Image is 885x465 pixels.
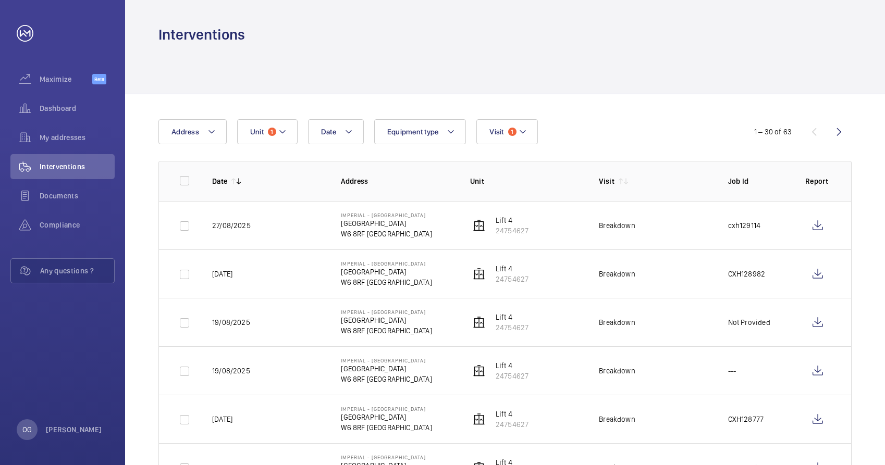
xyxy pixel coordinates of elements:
p: W6 8RF [GEOGRAPHIC_DATA] [341,325,432,336]
p: W6 8RF [GEOGRAPHIC_DATA] [341,422,432,433]
div: 1 – 30 of 63 [754,127,792,137]
p: Unit [470,176,582,186]
span: Date [321,128,336,136]
span: Interventions [40,161,115,172]
p: --- [728,366,736,376]
p: Imperial - [GEOGRAPHIC_DATA] [341,454,432,460]
img: elevator.svg [473,219,485,232]
p: Lift 4 [496,360,528,371]
p: W6 8RF [GEOGRAPHIC_DATA] [341,374,432,384]
span: 1 [508,128,517,136]
img: elevator.svg [473,365,485,377]
span: Address [171,128,199,136]
p: Imperial - [GEOGRAPHIC_DATA] [341,309,432,315]
span: Maximize [40,74,92,84]
p: OG [22,424,32,435]
p: Lift 4 [496,409,528,419]
p: Lift 4 [496,215,528,225]
p: [GEOGRAPHIC_DATA] [341,363,432,374]
div: Breakdown [599,414,635,424]
p: [GEOGRAPHIC_DATA] [341,267,432,277]
p: Not Provided [728,317,770,328]
p: [PERSON_NAME] [46,424,102,435]
span: Unit [250,128,264,136]
span: Dashboard [40,103,115,114]
span: Equipment type [387,128,439,136]
button: Address [158,119,227,144]
p: CXH128777 [728,414,764,424]
div: Breakdown [599,269,635,279]
p: Lift 4 [496,263,528,274]
img: elevator.svg [473,268,485,280]
span: Beta [92,74,106,84]
div: Breakdown [599,220,635,231]
span: Any questions ? [40,266,114,276]
p: Report [805,176,830,186]
p: W6 8RF [GEOGRAPHIC_DATA] [341,277,432,287]
p: [DATE] [212,269,232,279]
p: Date [212,176,227,186]
p: CXH128982 [728,269,766,279]
p: 19/08/2025 [212,317,250,328]
p: 24754627 [496,225,528,236]
p: Job Id [728,176,789,186]
p: Imperial - [GEOGRAPHIC_DATA] [341,357,432,363]
span: My addresses [40,132,115,143]
span: 1 [268,128,276,136]
button: Visit1 [476,119,537,144]
span: Compliance [40,220,115,230]
p: Imperial - [GEOGRAPHIC_DATA] [341,212,432,218]
p: 24754627 [496,274,528,284]
p: 27/08/2025 [212,220,251,231]
p: Imperial - [GEOGRAPHIC_DATA] [341,406,432,412]
p: [GEOGRAPHIC_DATA] [341,218,432,229]
p: Imperial - [GEOGRAPHIC_DATA] [341,260,432,267]
p: [GEOGRAPHIC_DATA] [341,412,432,422]
span: Visit [489,128,503,136]
button: Unit1 [237,119,298,144]
button: Date [308,119,364,144]
p: Visit [599,176,614,186]
p: 24754627 [496,322,528,333]
p: Lift 4 [496,312,528,322]
p: [DATE] [212,414,232,424]
img: elevator.svg [473,413,485,425]
h1: Interventions [158,25,245,44]
p: 24754627 [496,419,528,430]
p: W6 8RF [GEOGRAPHIC_DATA] [341,229,432,239]
p: 19/08/2025 [212,366,250,376]
p: cxh129114 [728,220,761,231]
p: Address [341,176,453,186]
p: [GEOGRAPHIC_DATA] [341,315,432,325]
img: elevator.svg [473,316,485,329]
button: Equipment type [374,119,466,144]
div: Breakdown [599,366,635,376]
span: Documents [40,191,115,201]
p: 24754627 [496,371,528,381]
div: Breakdown [599,317,635,328]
